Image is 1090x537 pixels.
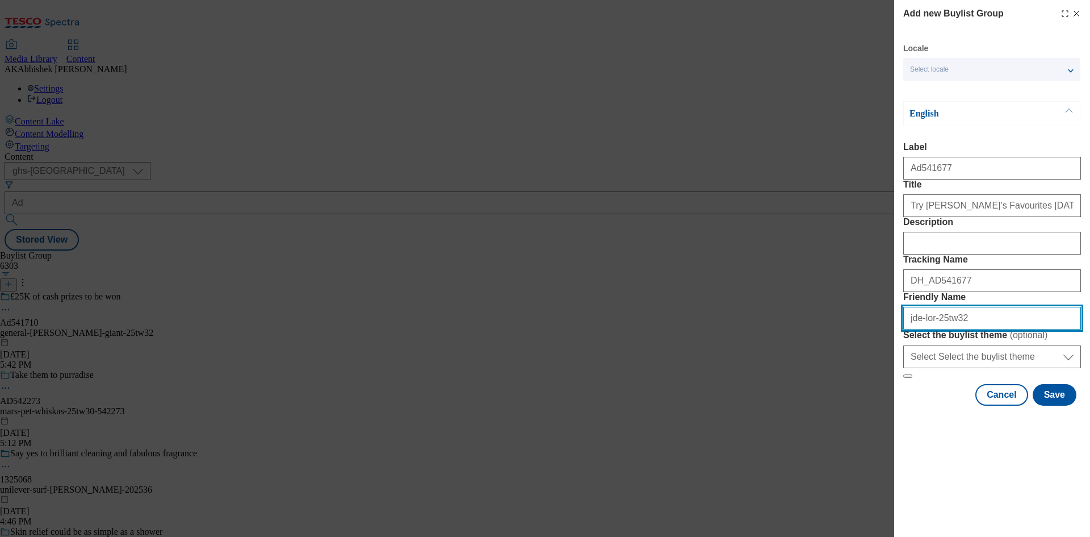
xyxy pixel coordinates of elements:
input: Enter Description [903,232,1081,255]
input: Enter Tracking Name [903,269,1081,292]
input: Enter Friendly Name [903,307,1081,330]
label: Locale [903,45,928,52]
label: Tracking Name [903,255,1081,265]
span: ( optional ) [1010,330,1048,340]
label: Select the buylist theme [903,330,1081,341]
label: Title [903,180,1081,190]
label: Friendly Name [903,292,1081,302]
button: Save [1033,384,1076,406]
h4: Add new Buylist Group [903,7,1004,20]
p: English [909,108,1029,119]
label: Description [903,217,1081,227]
label: Label [903,142,1081,152]
button: Select locale [903,58,1080,81]
input: Enter Label [903,157,1081,180]
button: Cancel [975,384,1028,406]
input: Enter Title [903,194,1081,217]
span: Select locale [910,65,949,74]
